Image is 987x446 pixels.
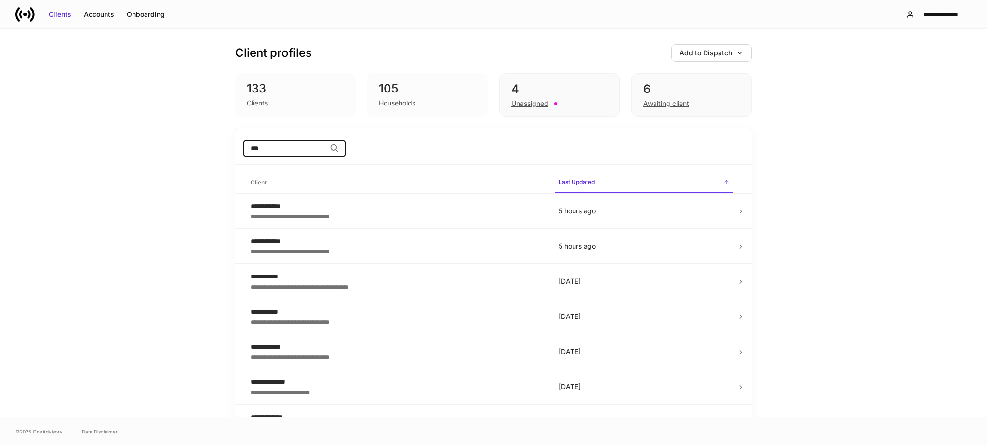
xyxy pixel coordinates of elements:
p: 5 hours ago [559,206,729,216]
button: Add to Dispatch [671,44,752,62]
div: 4Unassigned [499,73,620,117]
p: [DATE] [559,276,729,286]
div: Unassigned [511,99,548,108]
button: Clients [42,7,78,22]
div: 6Awaiting client [631,73,752,117]
h6: Client [251,178,267,187]
div: 4 [511,81,608,97]
div: Clients [49,10,71,19]
button: Accounts [78,7,120,22]
h6: Last Updated [559,177,595,186]
span: Client [247,173,547,193]
div: Onboarding [127,10,165,19]
p: [DATE] [559,382,729,392]
h3: Client profiles [235,45,312,61]
div: Awaiting client [643,99,689,108]
button: Onboarding [120,7,171,22]
div: 6 [643,81,740,97]
p: [DATE] [559,312,729,321]
span: Last Updated [555,172,733,193]
div: Accounts [84,10,114,19]
div: 133 [247,81,344,96]
div: Add to Dispatch [680,48,732,58]
p: [DATE] [559,347,729,356]
a: Data Disclaimer [82,428,118,435]
div: Households [379,98,415,108]
div: 105 [379,81,476,96]
div: Clients [247,98,268,108]
p: 5 hours ago [559,241,729,251]
span: © 2025 OneAdvisory [15,428,63,435]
